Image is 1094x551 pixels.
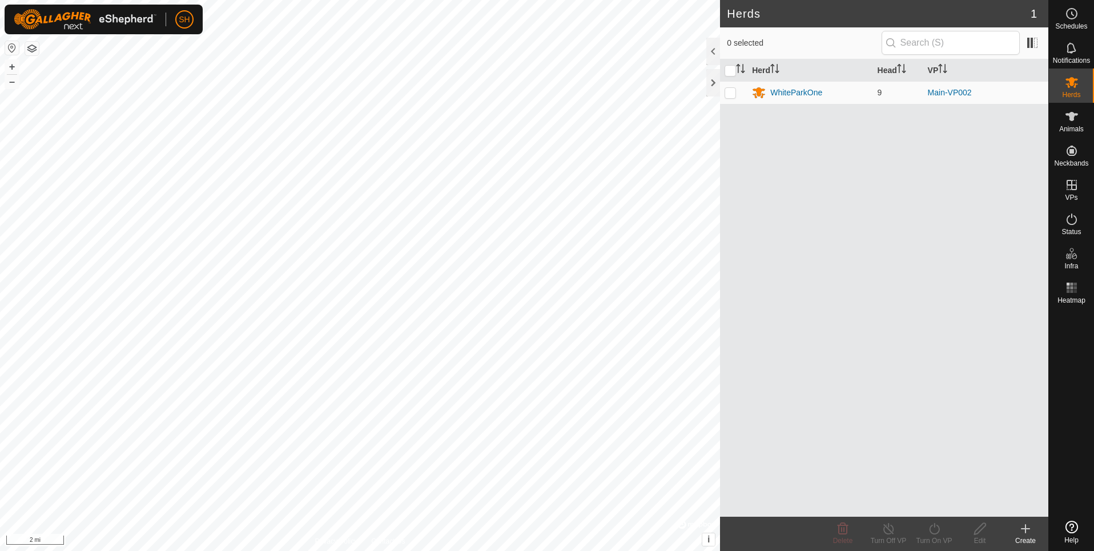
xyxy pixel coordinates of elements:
[371,536,405,546] a: Contact Us
[833,537,853,545] span: Delete
[5,60,19,74] button: +
[938,66,947,75] p-sorticon: Activate to sort
[707,534,710,544] span: i
[897,66,906,75] p-sorticon: Activate to sort
[727,37,881,49] span: 0 selected
[1049,516,1094,548] a: Help
[957,536,1003,546] div: Edit
[315,536,358,546] a: Privacy Policy
[1059,126,1084,132] span: Animals
[928,88,972,97] a: Main-VP002
[878,88,882,97] span: 9
[1065,194,1077,201] span: VPs
[1062,91,1080,98] span: Herds
[14,9,156,30] img: Gallagher Logo
[1031,5,1037,22] span: 1
[770,87,822,99] div: WhiteParkOne
[179,14,190,26] span: SH
[1057,297,1085,304] span: Heatmap
[727,7,1031,21] h2: Herds
[5,75,19,89] button: –
[1061,228,1081,235] span: Status
[882,31,1020,55] input: Search (S)
[1064,263,1078,270] span: Infra
[1054,160,1088,167] span: Neckbands
[747,59,872,82] th: Herd
[702,533,715,546] button: i
[770,66,779,75] p-sorticon: Activate to sort
[923,59,1048,82] th: VP
[1055,23,1087,30] span: Schedules
[1003,536,1048,546] div: Create
[1064,537,1079,544] span: Help
[736,66,745,75] p-sorticon: Activate to sort
[873,59,923,82] th: Head
[1053,57,1090,64] span: Notifications
[5,41,19,55] button: Reset Map
[911,536,957,546] div: Turn On VP
[25,42,39,55] button: Map Layers
[866,536,911,546] div: Turn Off VP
